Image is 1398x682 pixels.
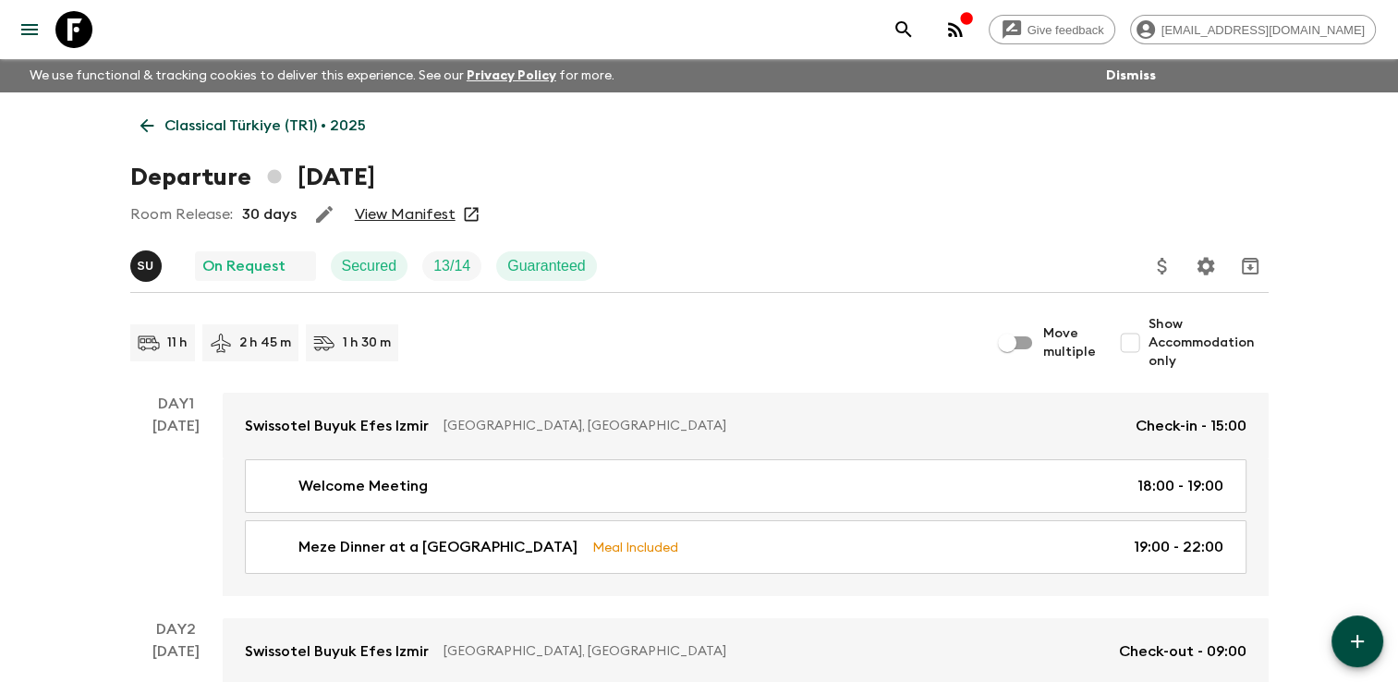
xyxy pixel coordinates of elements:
[1101,63,1161,89] button: Dismiss
[355,205,456,224] a: View Manifest
[592,537,678,557] p: Meal Included
[245,459,1246,513] a: Welcome Meeting18:00 - 19:00
[1151,23,1375,37] span: [EMAIL_ADDRESS][DOMAIN_NAME]
[1130,15,1376,44] div: [EMAIL_ADDRESS][DOMAIN_NAME]
[130,393,223,415] p: Day 1
[167,334,188,352] p: 11 h
[298,536,577,558] p: Meze Dinner at a [GEOGRAPHIC_DATA]
[164,115,366,137] p: Classical Türkiye (TR1) • 2025
[342,255,397,277] p: Secured
[444,417,1121,435] p: [GEOGRAPHIC_DATA], [GEOGRAPHIC_DATA]
[130,203,233,225] p: Room Release:
[433,255,470,277] p: 13 / 14
[239,334,291,352] p: 2 h 45 m
[22,59,622,92] p: We use functional & tracking cookies to deliver this experience. See our for more.
[130,250,165,282] button: SU
[138,259,154,274] p: S U
[245,520,1246,574] a: Meze Dinner at a [GEOGRAPHIC_DATA]Meal Included19:00 - 22:00
[885,11,922,48] button: search adventures
[245,640,429,663] p: Swissotel Buyuk Efes Izmir
[130,107,376,144] a: Classical Türkiye (TR1) • 2025
[298,475,428,497] p: Welcome Meeting
[1043,324,1097,361] span: Move multiple
[152,415,200,596] div: [DATE]
[1119,640,1246,663] p: Check-out - 09:00
[130,256,165,271] span: Sefa Uz
[1149,315,1269,371] span: Show Accommodation only
[444,642,1104,661] p: [GEOGRAPHIC_DATA], [GEOGRAPHIC_DATA]
[1136,415,1246,437] p: Check-in - 15:00
[1144,248,1181,285] button: Update Price, Early Bird Discount and Costs
[1187,248,1224,285] button: Settings
[1134,536,1223,558] p: 19:00 - 22:00
[507,255,586,277] p: Guaranteed
[11,11,48,48] button: menu
[1137,475,1223,497] p: 18:00 - 19:00
[202,255,286,277] p: On Request
[1017,23,1114,37] span: Give feedback
[1232,248,1269,285] button: Archive (Completed, Cancelled or Unsynced Departures only)
[130,618,223,640] p: Day 2
[422,251,481,281] div: Trip Fill
[343,334,391,352] p: 1 h 30 m
[331,251,408,281] div: Secured
[245,415,429,437] p: Swissotel Buyuk Efes Izmir
[130,159,375,196] h1: Departure [DATE]
[989,15,1115,44] a: Give feedback
[467,69,556,82] a: Privacy Policy
[242,203,297,225] p: 30 days
[223,393,1269,459] a: Swissotel Buyuk Efes Izmir[GEOGRAPHIC_DATA], [GEOGRAPHIC_DATA]Check-in - 15:00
